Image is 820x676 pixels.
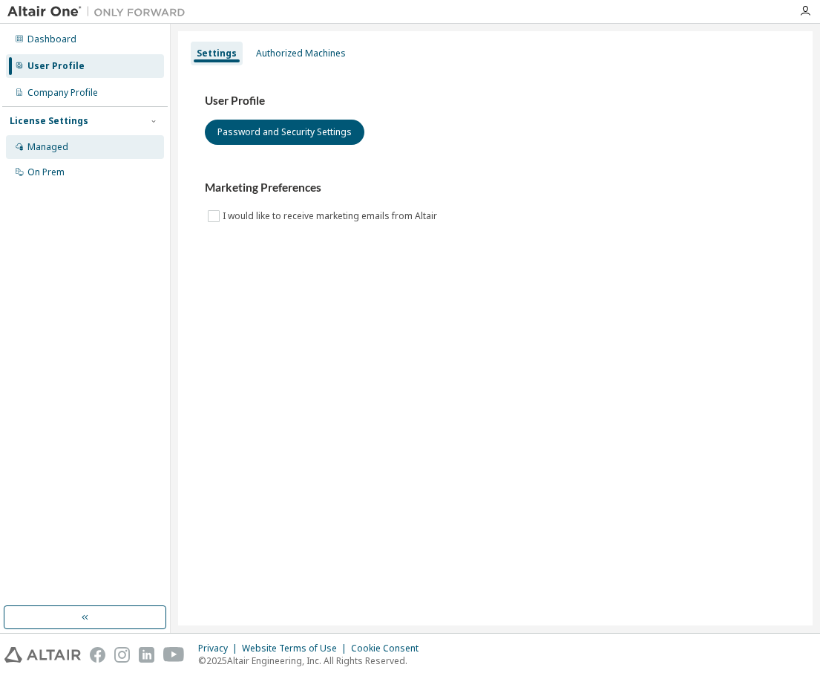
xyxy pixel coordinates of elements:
div: On Prem [27,166,65,178]
img: facebook.svg [90,647,105,663]
div: Privacy [198,643,242,654]
div: Dashboard [27,33,76,45]
img: linkedin.svg [139,647,154,663]
div: Managed [27,141,68,153]
div: Authorized Machines [256,48,346,59]
div: Website Terms of Use [242,643,351,654]
h3: User Profile [205,94,786,108]
p: © 2025 Altair Engineering, Inc. All Rights Reserved. [198,654,427,667]
img: youtube.svg [163,647,185,663]
label: I would like to receive marketing emails from Altair [223,207,440,225]
img: Altair One [7,4,193,19]
h3: Marketing Preferences [205,181,786,195]
img: instagram.svg [114,647,130,663]
img: altair_logo.svg [4,647,81,663]
div: Settings [197,48,237,59]
div: Cookie Consent [351,643,427,654]
div: User Profile [27,60,85,72]
button: Password and Security Settings [205,120,364,145]
div: License Settings [10,115,88,127]
div: Company Profile [27,87,98,99]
